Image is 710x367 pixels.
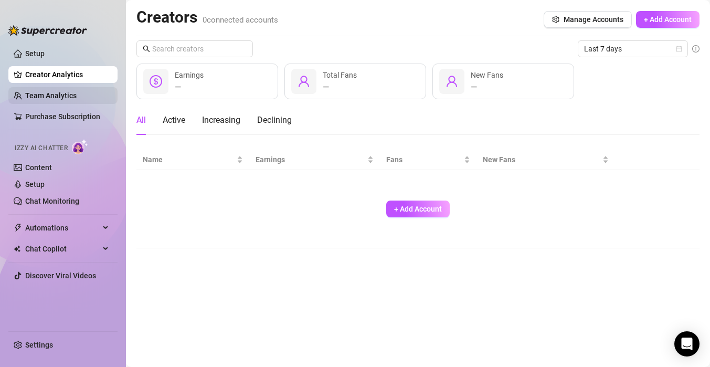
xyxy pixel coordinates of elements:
span: calendar [676,46,682,52]
span: Fans [386,154,462,165]
div: — [323,81,357,93]
div: — [471,81,503,93]
span: Chat Copilot [25,240,100,257]
th: New Fans [476,150,615,170]
a: Settings [25,341,53,349]
div: Declining [257,114,292,127]
span: user [446,75,458,88]
th: Name [136,150,249,170]
a: Setup [25,49,45,58]
a: Chat Monitoring [25,197,79,205]
span: + Add Account [644,15,692,24]
button: + Add Account [386,201,450,217]
a: Setup [25,180,45,188]
a: Creator Analytics [25,66,109,83]
h2: Creators [136,7,278,27]
input: Search creators [152,43,238,55]
img: AI Chatter [72,139,88,154]
span: Name [143,154,235,165]
a: Discover Viral Videos [25,271,96,280]
div: Increasing [202,114,240,127]
div: Active [163,114,185,127]
div: — [175,81,204,93]
span: info-circle [692,45,700,53]
div: Open Intercom Messenger [674,331,700,356]
span: Last 7 days [584,41,682,57]
span: user [298,75,310,88]
span: setting [552,16,559,23]
span: search [143,45,150,53]
span: New Fans [471,71,503,79]
button: + Add Account [636,11,700,28]
img: logo-BBDzfeDw.svg [8,25,87,36]
span: Earnings [256,154,365,165]
span: New Fans [483,154,600,165]
span: dollar-circle [150,75,162,88]
span: Automations [25,219,100,236]
div: All [136,114,146,127]
th: Fans [380,150,476,170]
button: Manage Accounts [544,11,632,28]
span: Manage Accounts [564,15,623,24]
th: Earnings [249,150,380,170]
span: + Add Account [394,205,442,213]
a: Content [25,163,52,172]
span: thunderbolt [14,224,22,232]
span: Total Fans [323,71,357,79]
span: Izzy AI Chatter [15,143,68,153]
a: Team Analytics [25,91,77,100]
a: Purchase Subscription [25,112,100,121]
img: Chat Copilot [14,245,20,253]
span: 0 connected accounts [203,15,278,25]
span: Earnings [175,71,204,79]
